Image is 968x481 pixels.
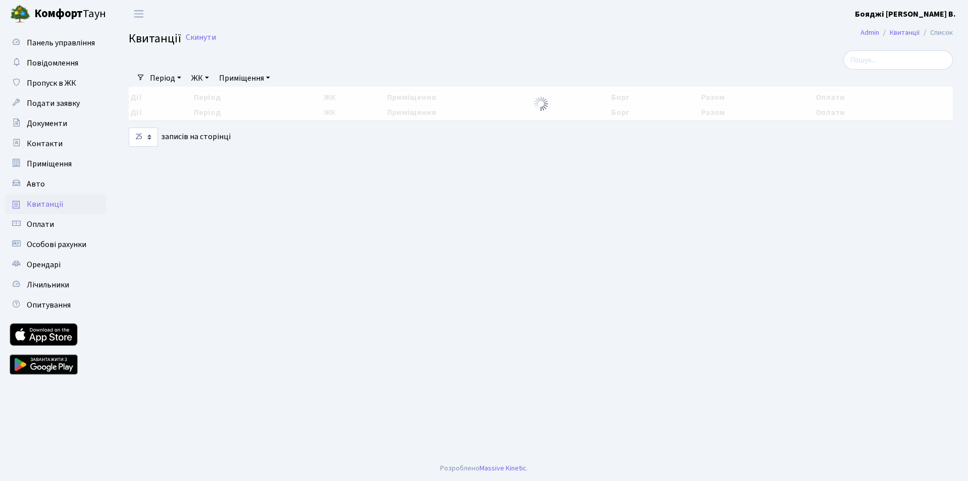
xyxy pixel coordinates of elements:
a: Пропуск в ЖК [5,73,106,93]
a: Повідомлення [5,53,106,73]
input: Пошук... [843,50,953,70]
span: Повідомлення [27,57,78,69]
span: Лічильники [27,279,69,290]
nav: breadcrumb [845,22,968,43]
span: Приміщення [27,158,72,169]
a: Документи [5,113,106,134]
a: Контакти [5,134,106,154]
span: Квитанції [27,199,64,210]
span: Орендарі [27,259,61,270]
a: Massive Kinetic [479,463,526,473]
a: Квитанції [5,194,106,214]
li: Список [920,27,953,38]
a: Подати заявку [5,93,106,113]
span: Документи [27,118,67,129]
a: Період [146,70,185,87]
a: Приміщення [215,70,274,87]
a: ЖК [187,70,213,87]
a: Скинути [186,33,216,42]
a: Квитанції [890,27,920,38]
span: Квитанції [129,30,181,47]
span: Таун [34,6,106,23]
img: Обробка... [533,96,549,112]
button: Переключити навігацію [126,6,151,22]
b: Бояджі [PERSON_NAME] В. [855,9,956,20]
img: logo.png [10,4,30,24]
span: Особові рахунки [27,239,86,250]
span: Панель управління [27,37,95,48]
a: Особові рахунки [5,234,106,255]
div: Розроблено . [440,463,528,474]
a: Лічильники [5,275,106,295]
a: Бояджі [PERSON_NAME] В. [855,8,956,20]
span: Пропуск в ЖК [27,78,76,89]
a: Приміщення [5,154,106,174]
a: Орендарі [5,255,106,275]
a: Оплати [5,214,106,234]
a: Admin [861,27,879,38]
label: записів на сторінці [129,128,231,147]
span: Оплати [27,219,54,230]
a: Опитування [5,295,106,315]
a: Панель управління [5,33,106,53]
span: Подати заявку [27,98,80,109]
a: Авто [5,174,106,194]
select: записів на сторінці [129,128,158,147]
span: Авто [27,178,45,190]
span: Опитування [27,299,71,311]
span: Контакти [27,138,63,149]
b: Комфорт [34,6,83,22]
